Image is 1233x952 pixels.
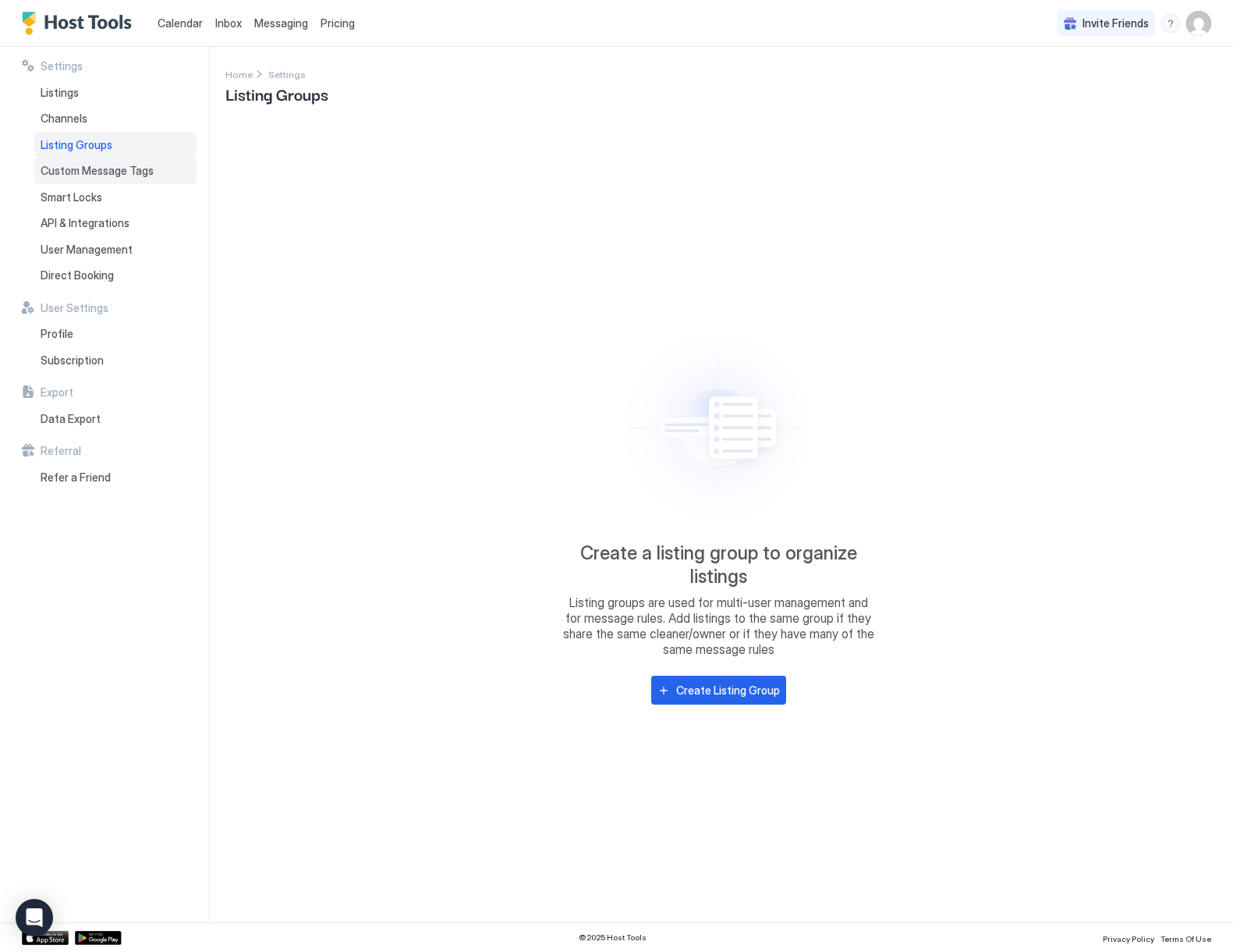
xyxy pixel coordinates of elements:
span: Export [41,385,73,400]
span: Subscription [41,353,104,368]
span: © 2025 Host Tools [579,932,647,943]
a: Direct Booking [34,262,197,289]
a: Google Play Store [75,931,122,945]
span: Privacy Policy [1103,934,1154,943]
span: Listing groups are used for multi-user management and for message rules. Add listings to the same... [562,595,874,657]
span: Profile [41,327,73,341]
span: Custom Message Tags [41,164,154,178]
span: Smart Locks [41,190,102,204]
div: Breadcrumb [225,66,253,82]
a: API & Integrations [34,210,197,236]
span: Invite Friends [1082,16,1149,30]
a: Home [225,66,253,82]
a: Settings [268,66,306,82]
div: Breadcrumb [268,66,306,82]
a: Smart Locks [34,184,197,211]
a: Host Tools Logo [22,12,139,35]
a: Subscription [34,347,197,374]
a: Listings [34,80,197,106]
span: Inbox [215,16,242,30]
a: Data Export [34,406,197,432]
a: Inbox [215,15,242,31]
div: menu [1161,14,1180,33]
span: Referral [41,444,81,458]
span: Listing Groups [41,138,112,152]
div: User profile [1186,11,1211,36]
a: Refer a Friend [34,464,197,491]
a: Profile [34,321,197,347]
span: Home [225,69,253,80]
span: User Management [41,243,133,257]
span: Settings [41,59,83,73]
a: App Store [22,931,69,945]
span: User Settings [41,301,108,315]
div: Open Intercom Messenger [16,899,53,936]
span: Settings [268,69,306,80]
span: Listing Groups [225,82,328,105]
span: API & Integrations [41,216,129,230]
span: Terms Of Use [1160,934,1211,943]
a: Terms Of Use [1160,929,1211,946]
span: Create a listing group to organize listings [562,542,874,588]
span: Listings [41,86,79,100]
span: Messaging [254,16,308,30]
a: Messaging [254,15,308,31]
span: Calendar [158,16,203,30]
a: User Management [34,236,197,263]
a: Calendar [158,15,203,31]
div: Create Listing Group [676,682,780,698]
a: Listing Groups [34,132,197,158]
span: Pricing [321,16,355,30]
a: Privacy Policy [1103,929,1154,946]
span: Channels [41,112,87,126]
a: Custom Message Tags [34,158,197,184]
span: Refer a Friend [41,471,111,485]
span: Direct Booking [41,268,114,282]
button: Create Listing Group [651,676,786,705]
a: Channels [34,105,197,132]
span: Data Export [41,412,101,426]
